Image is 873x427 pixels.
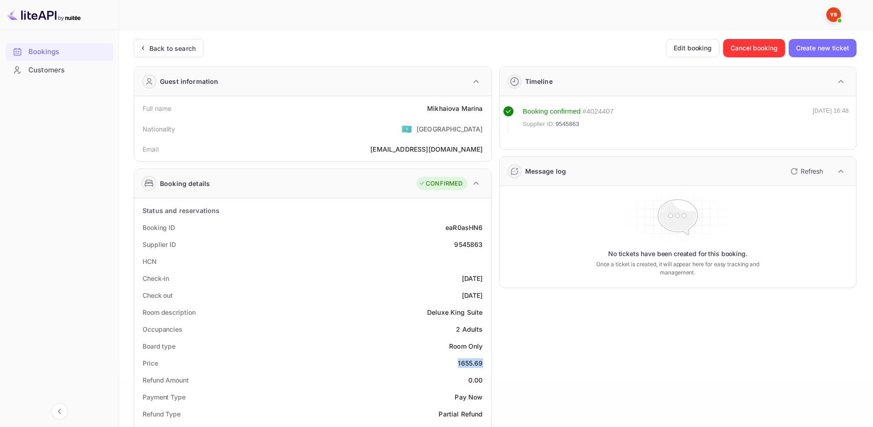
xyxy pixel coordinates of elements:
[462,290,483,300] div: [DATE]
[582,106,614,117] div: # 4024407
[5,61,113,79] div: Customers
[143,144,159,154] div: Email
[666,39,719,57] button: Edit booking
[143,341,176,351] div: Board type
[160,77,219,86] div: Guest information
[143,392,186,402] div: Payment Type
[427,104,483,113] div: Mikhaiova Marina
[458,358,483,368] div: 1655.69
[143,257,157,266] div: HCN
[143,358,158,368] div: Price
[370,144,483,154] div: [EMAIL_ADDRESS][DOMAIN_NAME]
[143,375,189,385] div: Refund Amount
[582,260,774,277] p: Once a ticket is created, it will appear here for easy tracking and management.
[143,409,181,419] div: Refund Type
[143,206,220,215] div: Status and reservations
[454,240,483,249] div: 9545863
[468,375,483,385] div: 0.00
[789,39,857,57] button: Create new ticket
[149,44,196,53] div: Back to search
[813,106,849,133] div: [DATE] 16:48
[5,61,113,78] a: Customers
[143,124,176,134] div: Nationality
[143,324,182,334] div: Occupancies
[143,223,175,232] div: Booking ID
[417,124,483,134] div: [GEOGRAPHIC_DATA]
[456,324,483,334] div: 2 Adults
[439,409,483,419] div: Partial Refund
[427,307,483,317] div: Deluxe King Suite
[523,120,555,129] span: Supplier ID:
[419,179,462,188] div: CONFIRMED
[7,7,81,22] img: LiteAPI logo
[555,120,579,129] span: 9545863
[5,43,113,61] div: Bookings
[455,392,483,402] div: Pay Now
[801,166,823,176] p: Refresh
[143,307,195,317] div: Room description
[51,403,68,420] button: Collapse navigation
[5,43,113,60] a: Bookings
[143,240,176,249] div: Supplier ID
[785,164,827,179] button: Refresh
[523,106,581,117] div: Booking confirmed
[143,290,173,300] div: Check out
[462,274,483,283] div: [DATE]
[449,341,483,351] div: Room Only
[143,104,171,113] div: Full name
[445,223,483,232] div: eaR0asHN6
[28,65,109,76] div: Customers
[608,249,747,258] p: No tickets have been created for this booking.
[826,7,841,22] img: Yandex Support
[525,77,553,86] div: Timeline
[143,274,169,283] div: Check-in
[723,39,785,57] button: Cancel booking
[401,120,412,137] span: United States
[160,179,210,188] div: Booking details
[525,166,566,176] div: Message log
[28,47,109,57] div: Bookings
